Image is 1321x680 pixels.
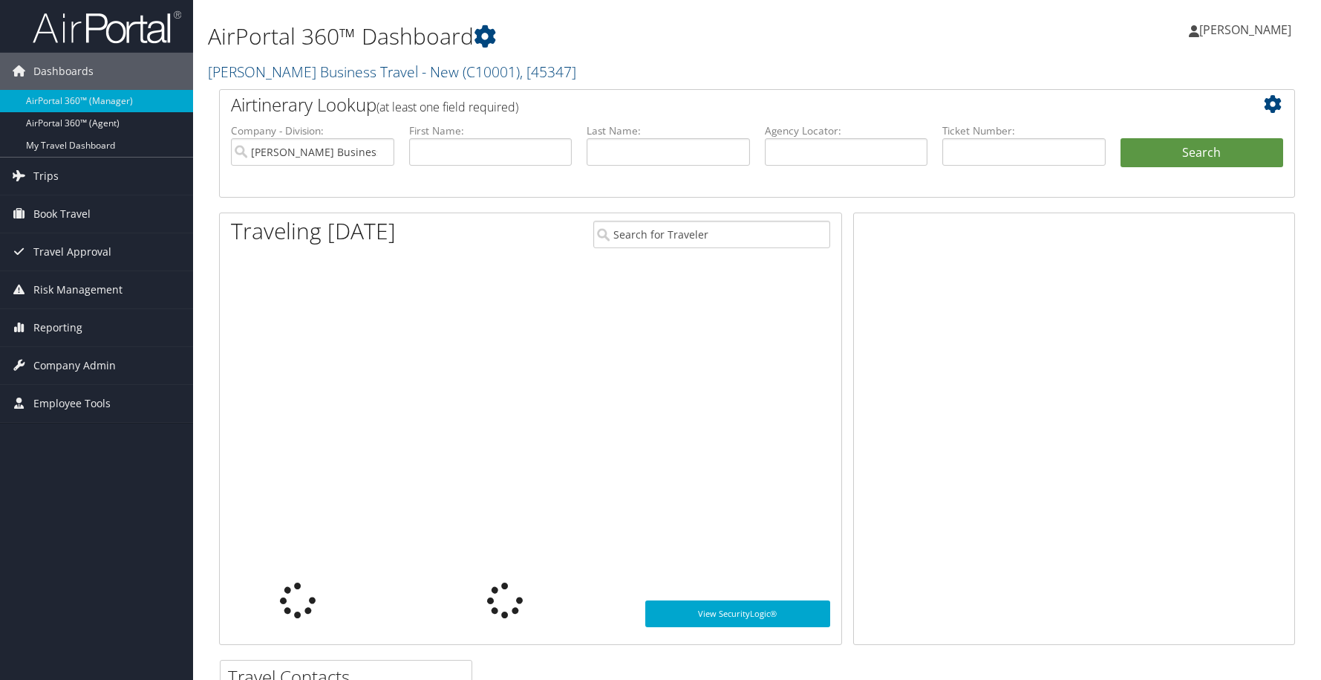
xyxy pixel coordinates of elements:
[587,123,750,138] label: Last Name:
[208,62,576,82] a: [PERSON_NAME] Business Travel - New
[33,233,111,271] span: Travel Approval
[208,21,940,52] h1: AirPortal 360™ Dashboard
[520,62,576,82] span: , [ 45347 ]
[376,99,518,115] span: (at least one field required)
[231,92,1193,117] h2: Airtinerary Lookup
[765,123,928,138] label: Agency Locator:
[231,123,394,138] label: Company - Division:
[593,221,830,248] input: Search for Traveler
[1189,7,1306,52] a: [PERSON_NAME]
[645,600,830,627] a: View SecurityLogic®
[33,10,181,45] img: airportal-logo.png
[33,347,116,384] span: Company Admin
[942,123,1106,138] label: Ticket Number:
[33,385,111,422] span: Employee Tools
[463,62,520,82] span: ( C10001 )
[1199,22,1291,38] span: [PERSON_NAME]
[33,53,94,90] span: Dashboards
[409,123,573,138] label: First Name:
[33,309,82,346] span: Reporting
[231,216,396,247] h1: Traveling [DATE]
[33,195,91,233] span: Book Travel
[33,271,123,308] span: Risk Management
[1121,138,1284,168] button: Search
[33,158,59,195] span: Trips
